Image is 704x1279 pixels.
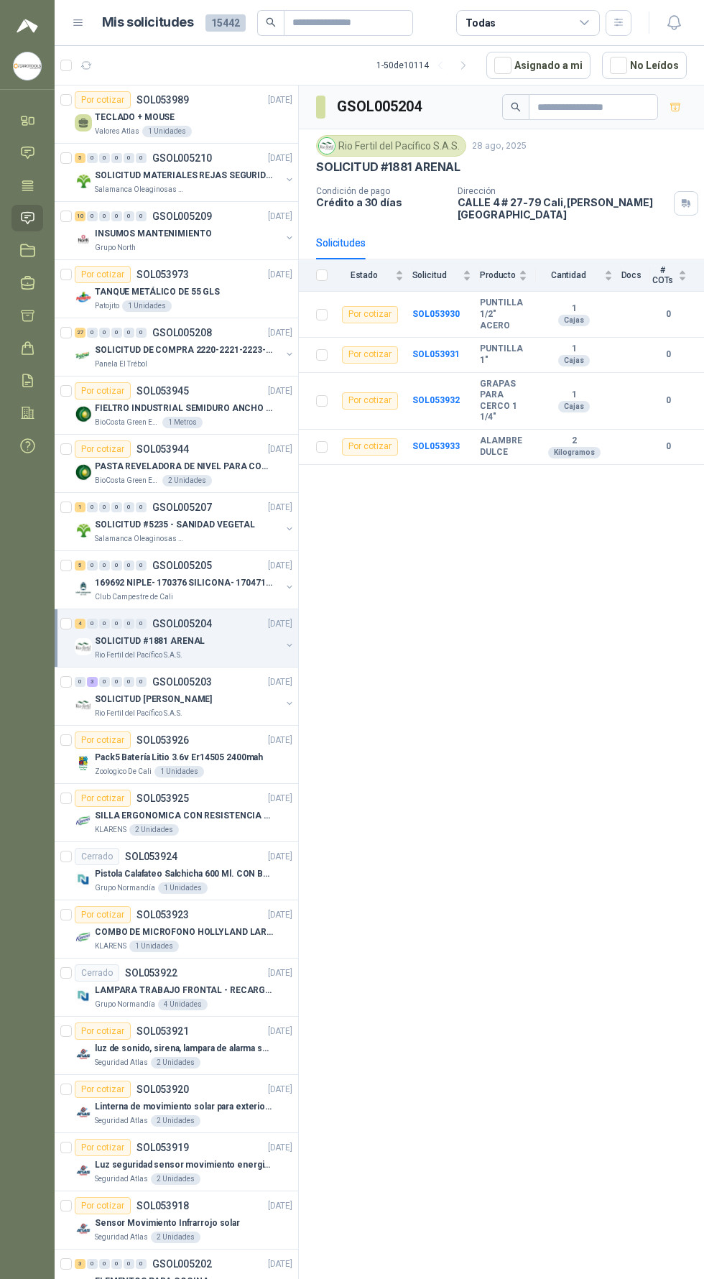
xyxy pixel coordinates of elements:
div: 0 [136,502,147,512]
div: 5 [75,153,85,163]
p: Seguridad Atlas [95,1057,148,1068]
div: 2 Unidades [151,1173,200,1185]
p: SOL053924 [125,851,177,862]
img: Company Logo [75,347,92,364]
div: 3 [75,1259,85,1269]
img: Logo peakr [17,17,38,34]
p: Linterna de movimiento solar para exteriores con 77 leds [95,1100,274,1114]
div: Por cotizar [75,1139,131,1156]
h3: GSOL005204 [337,96,424,118]
p: SOLICITUD #1881 ARENAL [316,160,460,175]
div: 0 [111,211,122,221]
p: Panela El Trébol [95,359,147,370]
p: GSOL005203 [152,677,212,687]
p: SOL053973 [136,269,189,280]
img: Company Logo [75,405,92,423]
div: 0 [111,328,122,338]
a: Por cotizarSOL053921[DATE] Company Logoluz de sonido, sirena, lampara de alarma solarSeguridad At... [55,1017,298,1075]
img: Company Logo [319,138,335,154]
p: CALLE 4 # 27-79 Cali , [PERSON_NAME][GEOGRAPHIC_DATA] [458,196,668,221]
div: 5 [75,560,85,571]
img: Company Logo [75,1220,92,1237]
div: Kilogramos [548,447,601,458]
p: SOLICITUD #5235 - SANIDAD VEGETAL [95,518,255,532]
p: SOL053989 [136,95,189,105]
b: 1 [536,303,612,315]
a: Por cotizarSOL053920[DATE] Company LogoLinterna de movimiento solar para exteriores con 77 ledsSe... [55,1075,298,1133]
div: 1 Unidades [122,300,172,312]
h1: Mis solicitudes [102,12,194,33]
div: Por cotizar [75,1022,131,1040]
p: [DATE] [268,384,292,398]
div: 1 - 50 de 10114 [376,54,475,77]
p: SOL053923 [136,910,189,920]
div: Por cotizar [75,382,131,400]
b: 2 [536,435,612,447]
div: Por cotizar [342,346,398,364]
p: [DATE] [268,326,292,340]
div: 0 [111,677,122,687]
div: 0 [87,328,98,338]
div: 0 [99,328,110,338]
div: 0 [87,153,98,163]
img: Company Logo [75,580,92,597]
p: [DATE] [268,1083,292,1096]
p: INSUMOS MANTENIMIENTO [95,227,211,241]
div: 0 [99,211,110,221]
p: Valores Atlas [95,126,139,137]
div: 0 [124,328,134,338]
p: GSOL005208 [152,328,212,338]
img: Company Logo [75,696,92,714]
p: KLARENS [95,824,126,836]
span: search [511,102,521,112]
div: 0 [99,1259,110,1269]
a: Por cotizarSOL053989[DATE] TECLADO + MOUSEValores Atlas1 Unidades [55,86,298,144]
p: TECLADO + MOUSE [95,111,175,124]
p: Grupo North [95,242,136,254]
div: Por cotizar [75,91,131,108]
p: Club Campestre de Cali [95,591,173,603]
a: Por cotizarSOL053918[DATE] Company LogoSensor Movimiento Infrarrojo solarSeguridad Atlas2 Unidades [55,1191,298,1250]
b: SOL053932 [412,395,460,405]
th: Solicitud [412,259,480,292]
span: Producto [480,270,516,280]
div: 2 Unidades [151,1232,200,1243]
div: Por cotizar [75,440,131,458]
p: Dirección [458,186,668,196]
div: 0 [87,619,98,629]
p: LAMPARA TRABAJO FRONTAL - RECARGABLE [95,984,274,997]
div: Cerrado [75,964,119,982]
b: SOL053930 [412,309,460,319]
span: # COTs [650,265,675,285]
div: 10 [75,211,85,221]
p: SOLICITUD MATERIALES REJAS SEGURIDAD - OFICINA [95,169,274,183]
p: Seguridad Atlas [95,1115,148,1127]
span: search [266,17,276,27]
div: 0 [111,153,122,163]
div: 1 Unidades [142,126,192,137]
p: SOL053925 [136,793,189,803]
p: GSOL005202 [152,1259,212,1269]
button: Asignado a mi [486,52,590,79]
p: [DATE] [268,1199,292,1213]
p: FIELTRO INDUSTRIAL SEMIDURO ANCHO 25 MM [95,402,274,415]
div: 0 [136,619,147,629]
img: Company Logo [75,172,92,190]
p: SOL053919 [136,1142,189,1153]
div: Por cotizar [342,392,398,410]
div: 0 [124,560,134,571]
div: 2 Unidades [151,1057,200,1068]
p: Zoologico De Cali [95,766,152,777]
p: 169692 NIPLE- 170376 SILICONA- 170471 VALVULA REG [95,576,274,590]
p: SOLICITUD #1881 ARENAL [95,634,205,648]
div: 1 Unidades [129,941,179,952]
p: Pistola Calafateo Salchicha 600 Ml. CON BOQUILLA [95,867,274,881]
div: 0 [136,677,147,687]
div: Solicitudes [316,235,366,251]
p: PASTA REVELADORA DE NIVEL PARA COMBUSTIBLES/ACEITES DE COLOR ROSADA marca kolor kut [95,460,274,474]
div: 0 [111,502,122,512]
div: 4 Unidades [158,999,208,1010]
p: Salamanca Oleaginosas SAS [95,184,185,195]
a: Por cotizarSOL053923[DATE] Company LogoCOMBO DE MICROFONO HOLLYLAND LARK M2KLARENS1 Unidades [55,900,298,959]
div: 0 [99,677,110,687]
